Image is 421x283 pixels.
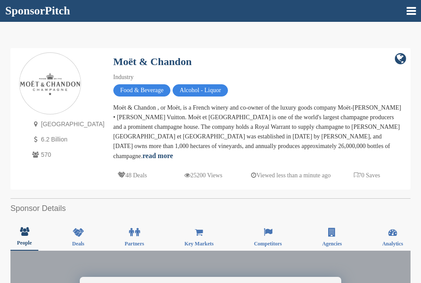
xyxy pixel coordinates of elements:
p: 70 Saves [354,170,380,181]
p: Viewed less than a minute ago [251,170,331,181]
span: Competitors [254,241,282,246]
span: Analytics [382,241,403,246]
div: Industry [113,72,402,82]
a: SponsorPitch [5,5,70,17]
h2: Sponsor Details [10,203,411,214]
div: Moët & Chandon , or Moët, is a French winery and co-owner of the luxury goods company Moët-[PERSO... [113,103,402,161]
span: Partners [125,241,144,246]
a: Moët & Chandon [113,56,192,67]
p: 48 Deals [118,170,147,181]
p: 25200 Views [184,170,222,181]
img: Sponsorpitch & Moët & Chandon [20,72,81,96]
p: [GEOGRAPHIC_DATA] [30,119,105,130]
p: 6.2 Billion [30,134,105,145]
span: Alcohol - Liquor [173,84,228,97]
span: Agencies [322,241,342,246]
span: Key Markets [184,241,214,246]
span: People [17,240,32,245]
a: company link [395,52,406,66]
p: 570 [30,149,105,160]
a: read more [143,152,173,159]
span: Food & Beverage [113,84,171,97]
span: Deals [72,241,85,246]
